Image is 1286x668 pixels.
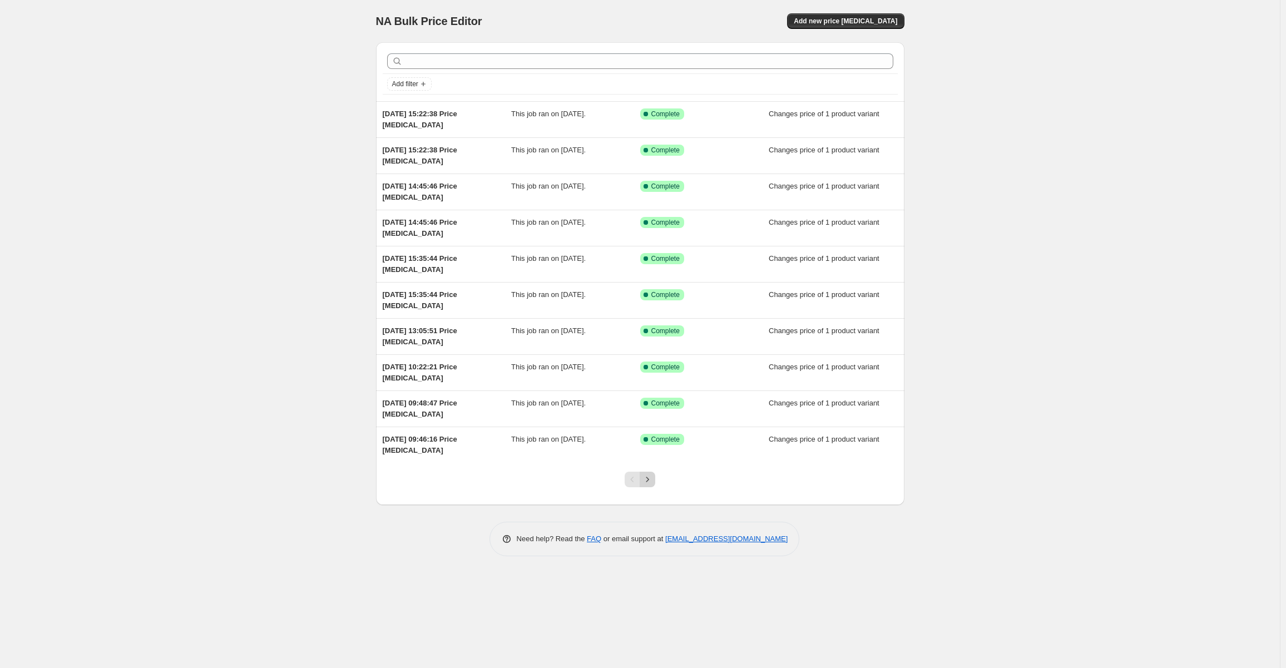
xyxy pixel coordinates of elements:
span: Need help? Read the [517,535,587,543]
span: This job ran on [DATE]. [511,290,586,299]
span: [DATE] 09:46:16 Price [MEDICAL_DATA] [383,435,457,454]
span: Complete [651,290,680,299]
span: [DATE] 09:48:47 Price [MEDICAL_DATA] [383,399,457,418]
span: Complete [651,218,680,227]
span: Changes price of 1 product variant [769,146,879,154]
span: This job ran on [DATE]. [511,218,586,226]
span: Changes price of 1 product variant [769,435,879,443]
span: Complete [651,110,680,118]
span: This job ran on [DATE]. [511,399,586,407]
span: Add new price [MEDICAL_DATA] [794,17,897,26]
span: [DATE] 10:22:21 Price [MEDICAL_DATA] [383,363,457,382]
span: [DATE] 13:05:51 Price [MEDICAL_DATA] [383,326,457,346]
span: Complete [651,254,680,263]
span: Changes price of 1 product variant [769,182,879,190]
span: Changes price of 1 product variant [769,218,879,226]
span: Changes price of 1 product variant [769,110,879,118]
span: [DATE] 15:35:44 Price [MEDICAL_DATA] [383,290,457,310]
span: This job ran on [DATE]. [511,326,586,335]
button: Add filter [387,77,432,91]
span: This job ran on [DATE]. [511,254,586,263]
span: This job ran on [DATE]. [511,182,586,190]
span: [DATE] 15:22:38 Price [MEDICAL_DATA] [383,110,457,129]
span: Changes price of 1 product variant [769,363,879,371]
span: Changes price of 1 product variant [769,399,879,407]
span: This job ran on [DATE]. [511,110,586,118]
span: [DATE] 15:35:44 Price [MEDICAL_DATA] [383,254,457,274]
span: Complete [651,435,680,444]
span: This job ran on [DATE]. [511,146,586,154]
span: Complete [651,182,680,191]
span: [DATE] 15:22:38 Price [MEDICAL_DATA] [383,146,457,165]
span: or email support at [601,535,665,543]
span: [DATE] 14:45:46 Price [MEDICAL_DATA] [383,218,457,237]
span: Complete [651,326,680,335]
span: NA Bulk Price Editor [376,15,482,27]
span: This job ran on [DATE]. [511,435,586,443]
span: Changes price of 1 product variant [769,290,879,299]
span: Complete [651,146,680,155]
span: Complete [651,399,680,408]
nav: Pagination [625,472,655,487]
span: [DATE] 14:45:46 Price [MEDICAL_DATA] [383,182,457,201]
button: Add new price [MEDICAL_DATA] [787,13,904,29]
button: Next [640,472,655,487]
span: Changes price of 1 product variant [769,326,879,335]
a: FAQ [587,535,601,543]
a: [EMAIL_ADDRESS][DOMAIN_NAME] [665,535,788,543]
span: Changes price of 1 product variant [769,254,879,263]
span: Add filter [392,80,418,88]
span: This job ran on [DATE]. [511,363,586,371]
span: Complete [651,363,680,372]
